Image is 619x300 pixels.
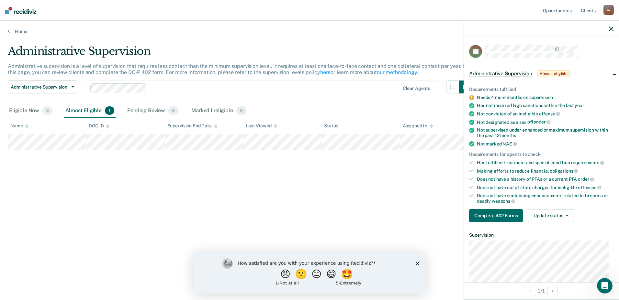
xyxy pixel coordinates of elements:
span: 0 [236,106,246,115]
div: Eligible Now [8,104,54,118]
p: Administrative supervision is a level of supervision that requires less contact than the minimum ... [8,63,469,75]
iframe: Intercom live chat [597,278,613,294]
span: months [500,133,516,138]
div: Does not have out of state charges for ineligible [477,185,613,190]
div: Making efforts to reduce financial [477,168,613,174]
span: year [575,103,584,108]
a: our methodology [377,69,417,75]
iframe: Survey by Kim from Recidiviz [194,252,425,294]
div: Not convicted of an ineligible [477,111,613,117]
div: Assigned to [403,123,433,129]
span: offender [527,119,551,124]
div: Administrative Supervision [8,45,472,63]
button: Next Opportunity [547,286,558,296]
span: requirements [571,160,604,165]
div: Not marked [477,141,613,147]
span: 0 [42,106,52,115]
div: Clear agents [403,86,430,91]
a: Home [8,28,611,34]
span: Administrative Supervision [11,84,69,90]
div: 1 / 1 [464,282,619,299]
span: obligations [550,168,578,174]
span: offense [539,111,560,116]
div: Last Viewed [246,123,277,129]
div: Almost Eligible [64,104,116,118]
div: Pending Review [126,104,180,118]
span: Administrative Supervision [469,70,532,77]
div: Name [10,123,28,129]
div: Does not have a history of PFAs or a current PFA order [477,176,613,182]
div: Not designated as a sex [477,119,613,125]
div: Not supervised under enhanced or maximum supervision within the past 12 [477,127,613,138]
div: m [603,5,614,15]
div: DOC ID [89,123,109,129]
span: Almost eligible [537,70,570,77]
div: Has not incurred high sanctions within the last [477,103,613,108]
div: Requirements fulfilled [469,87,613,92]
div: Does not have sentencing enhancements related to firearms or deadly [477,193,613,204]
div: Marked Ineligible [190,104,248,118]
div: Supervision End Date [167,123,218,129]
span: weapons [492,198,515,204]
div: Needs 4 more months on supervision [477,95,613,100]
a: Navigate to form link [469,209,525,222]
span: 1 [105,106,114,115]
span: 0 [168,106,178,115]
a: here [320,69,331,75]
button: Complete 402 Forms [469,209,523,222]
div: Administrative SupervisionAlmost eligible [464,63,619,84]
button: Update status [528,209,574,222]
dt: Supervision [469,232,613,238]
button: Previous Opportunity [525,286,535,296]
div: Requirements for agents to check [469,152,613,157]
img: Recidiviz [5,7,36,14]
span: NAE [502,141,517,146]
span: offenses [578,185,601,190]
div: Status [324,123,338,129]
div: Has fulfilled treatment and special condition [477,160,613,166]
